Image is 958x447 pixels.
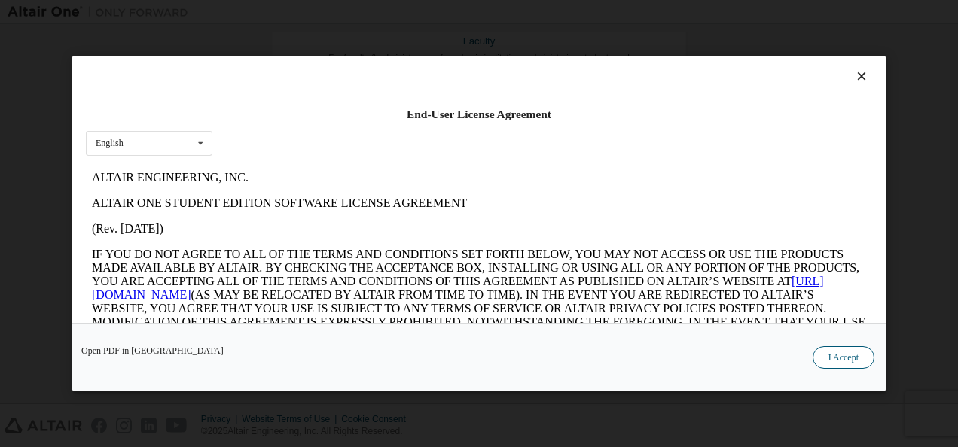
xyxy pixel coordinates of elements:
[6,6,780,20] p: ALTAIR ENGINEERING, INC.
[6,83,780,191] p: IF YOU DO NOT AGREE TO ALL OF THE TERMS AND CONDITIONS SET FORTH BELOW, YOU MAY NOT ACCESS OR USE...
[813,346,874,369] button: I Accept
[6,32,780,45] p: ALTAIR ONE STUDENT EDITION SOFTWARE LICENSE AGREEMENT
[6,110,738,136] a: [URL][DOMAIN_NAME]
[96,138,124,147] div: English
[6,57,780,71] p: (Rev. [DATE])
[86,107,872,122] div: End-User License Agreement
[81,346,224,355] a: Open PDF in [GEOGRAPHIC_DATA]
